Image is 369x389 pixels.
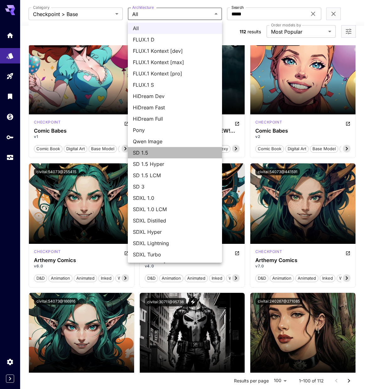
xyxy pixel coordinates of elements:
[133,81,217,89] span: FLUX.1 S
[133,217,217,224] span: SDXL Distilled
[133,183,217,190] span: SD 3
[133,70,217,77] span: FLUX.1 Kontext [pro]
[133,149,217,156] span: SD 1.5
[133,160,217,168] span: SD 1.5 Hyper
[133,36,217,43] span: FLUX.1 D
[133,251,217,258] span: SDXL Turbo
[133,25,217,32] span: All
[133,58,217,66] span: FLUX.1 Kontext [max]
[133,138,217,145] span: Qwen Image
[133,126,217,134] span: Pony
[133,228,217,236] span: SDXL Hyper
[133,92,217,100] span: HiDream Dev
[133,47,217,55] span: FLUX.1 Kontext [dev]
[133,205,217,213] span: SDXL 1.0 LCM
[133,239,217,247] span: SDXL Lightning
[133,194,217,202] span: SDXL 1.0
[133,104,217,111] span: HiDream Fast
[133,172,217,179] span: SD 1.5 LCM
[133,115,217,123] span: HiDream Full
